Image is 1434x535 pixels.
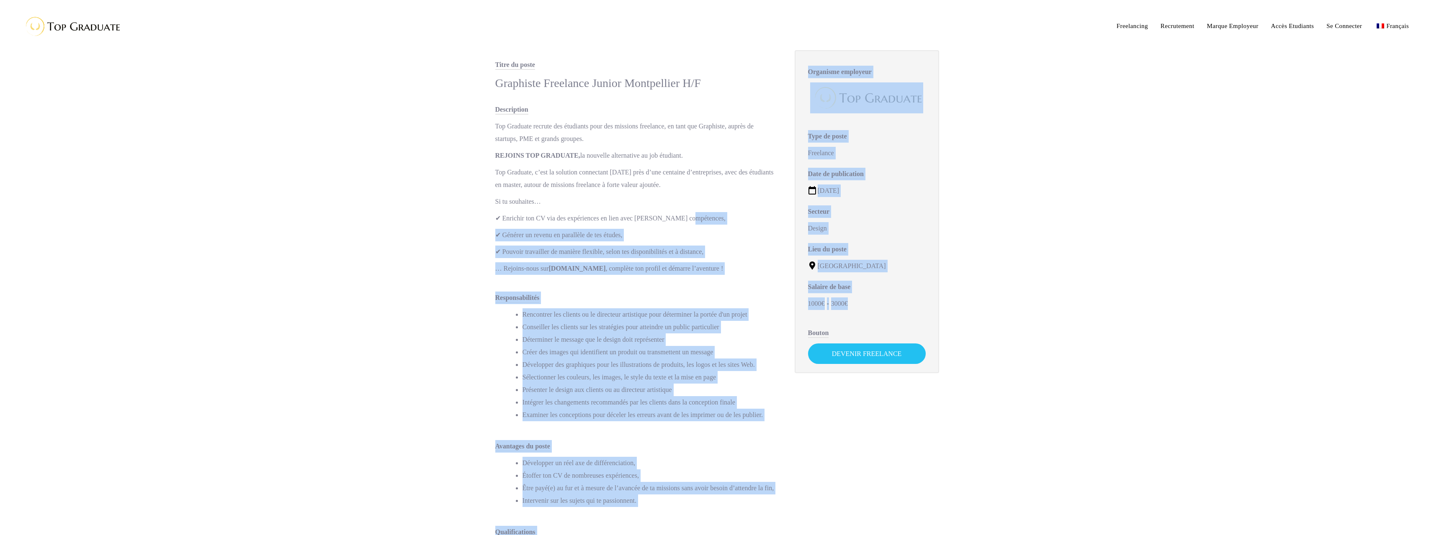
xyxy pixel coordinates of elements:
[495,61,535,70] span: Titre du poste
[523,396,778,409] li: Intégrer les changements recommandés par les clients dans la conception finale
[495,195,778,208] p: Si tu souhaites…
[1386,23,1409,29] span: Français
[523,346,778,358] li: Créer des images qui identifient un produit ou transmettent un message
[523,409,778,421] li: Examiner les conceptions pour déceler les erreurs avant de les imprimer ou de les publier.
[523,358,778,371] li: Développer des graphiques pour les illustrations de produits, les logos et les sites Web.
[1207,23,1259,29] span: Marque Employeur
[1271,23,1314,29] span: Accès Etudiants
[810,82,923,113] img: Top Graduate
[523,469,778,482] li: Étoffer ton CV de nombreuses expériences,
[495,106,528,115] span: Description
[523,333,778,346] li: Déterminer le message que le design doit représenter
[1326,23,1362,29] span: Se Connecter
[1117,23,1148,29] span: Freelancing
[808,246,847,254] span: Lieu du poste
[549,265,606,272] strong: [DOMAIN_NAME]
[495,246,778,258] p: ✔ Pouvoir travailler de manière flexible, selon tes disponibilités et à distance,
[523,321,778,333] li: Conseiller les clients sur les stratégies pour atteindre un public particulier
[808,68,872,77] span: Organisme employeur
[808,184,926,197] div: [DATE]
[1377,23,1384,28] img: Français
[808,208,830,217] span: Secteur
[808,343,926,364] a: Devenir Freelance
[19,13,124,40] img: Top Graduate
[495,229,778,241] p: ✔ Générer un revenu en parallèle de tes études,
[523,457,778,469] li: Développer un réel axe de différenciation,
[827,300,829,307] span: -
[495,212,778,225] p: ✔ Enrichir ton CV via des expériences en lien avec [PERSON_NAME] compétences,
[523,308,778,321] li: Rencontrer les clients ou le directeur artistique pour déterminer la portée d'un projet
[495,152,580,159] strong: REJOINS TOP GRADUATE,
[523,482,778,494] li: Être payé(e) au fur et à mesure de l’avancée de ta missions sans avoir besoin d’attendre la fin,
[808,222,926,235] div: Design
[523,371,778,384] li: Sélectionner les couleurs, les images, le style du texte et la mise en page
[495,294,540,303] span: Responsabilités
[808,170,864,179] span: Date de publication
[523,494,778,507] li: Intervenir sur les sujets qui te passionnent.
[523,384,778,396] li: Présenter le design aux clients ou au directeur artistique
[495,120,778,145] p: Top Graduate recrute des étudiants pour des missions freelance, en tant que Graphiste, auprès de ...
[808,147,926,159] div: Freelance
[1161,23,1195,29] span: Recrutement
[495,149,778,162] p: la nouvelle alternative au job étudiant.
[808,260,926,272] div: [GEOGRAPHIC_DATA]
[495,443,550,451] span: Avantages du poste
[808,297,926,310] div: 1000€ 3000€
[808,283,851,292] span: Salaire de base
[495,166,778,191] p: Top Graduate, c’est la solution connectant [DATE] près d’une centaine d’entreprises, avec des étu...
[808,329,829,338] span: Bouton
[495,75,778,91] div: Graphiste Freelance Junior Montpellier H/F
[808,133,847,141] span: Type de poste
[495,262,778,275] p: … Rejoins-nous sur , complète ton profil et démarre l’aventure !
